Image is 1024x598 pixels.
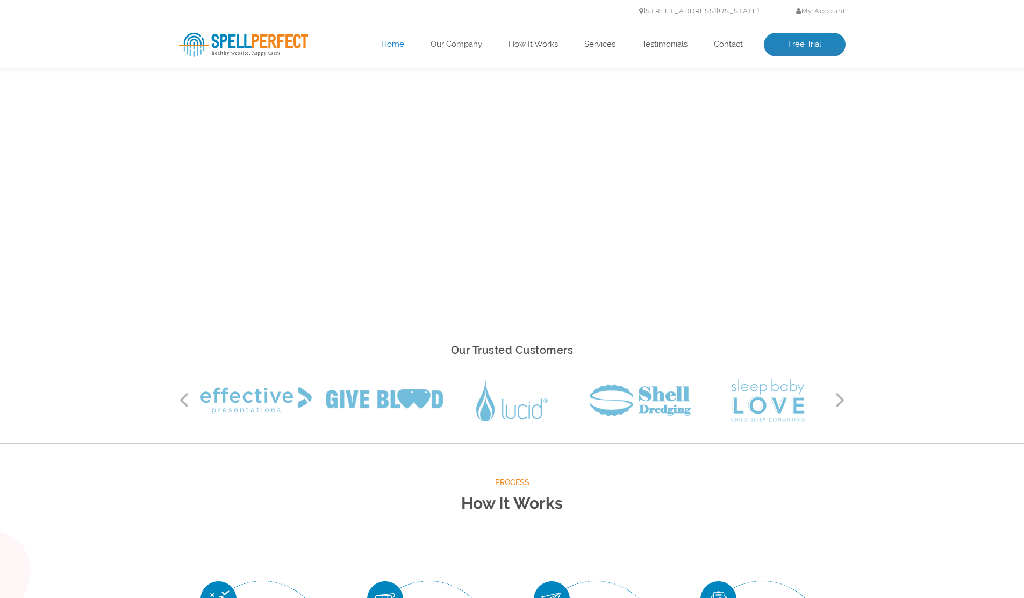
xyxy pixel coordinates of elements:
img: Give Blood [326,389,443,411]
img: Effective [200,387,312,414]
span: Process [179,476,846,489]
button: Next [835,392,846,408]
h2: How It Works [179,489,846,518]
img: Shell Dredging [590,384,691,416]
img: Lucid [476,380,548,421]
h2: Our Trusted Customers [179,341,846,360]
button: Previous [179,392,190,408]
img: Sleep Baby Love [731,379,805,422]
